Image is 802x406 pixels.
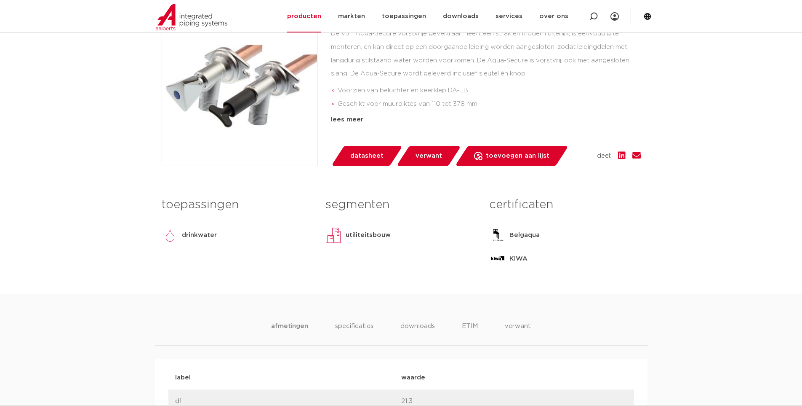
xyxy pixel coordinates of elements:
[400,321,435,345] li: downloads
[462,321,478,345] li: ETIM
[271,321,308,345] li: afmetingen
[486,149,549,163] span: toevoegen aan lijst
[396,146,461,166] a: verwant
[505,321,531,345] li: verwant
[338,84,641,97] li: Voorzien van beluchter en keerklep DA-EB
[331,146,402,166] a: datasheet
[489,250,506,267] img: KIWA
[325,196,477,213] h3: segmenten
[331,115,641,125] div: lees meer
[489,227,506,244] img: Belgaqua
[350,149,384,163] span: datasheet
[346,230,391,240] p: utiliteitsbouw
[597,151,611,161] span: deel:
[335,321,373,345] li: specificaties
[325,227,342,244] img: utiliteitsbouw
[489,196,640,213] h3: certificaten
[182,230,217,240] p: drinkwater
[162,196,313,213] h3: toepassingen
[509,254,528,264] p: KIWA
[338,97,641,111] li: Geschikt voor muurdiktes van 110 tot 378 mm
[162,11,317,166] img: Product Image for VSH Aqua-Secure vorstvrije gevelkraan MM R1/2"xG3/4" (DN15) Cr
[509,230,540,240] p: Belgaqua
[401,373,627,383] p: waarde
[416,149,442,163] span: verwant
[162,227,179,244] img: drinkwater
[175,373,401,383] p: label
[331,27,641,111] div: De VSH Aqua-Secure vorstvrije gevelkraan heeft een strak en modern uiterlijk, is eenvoudig te mon...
